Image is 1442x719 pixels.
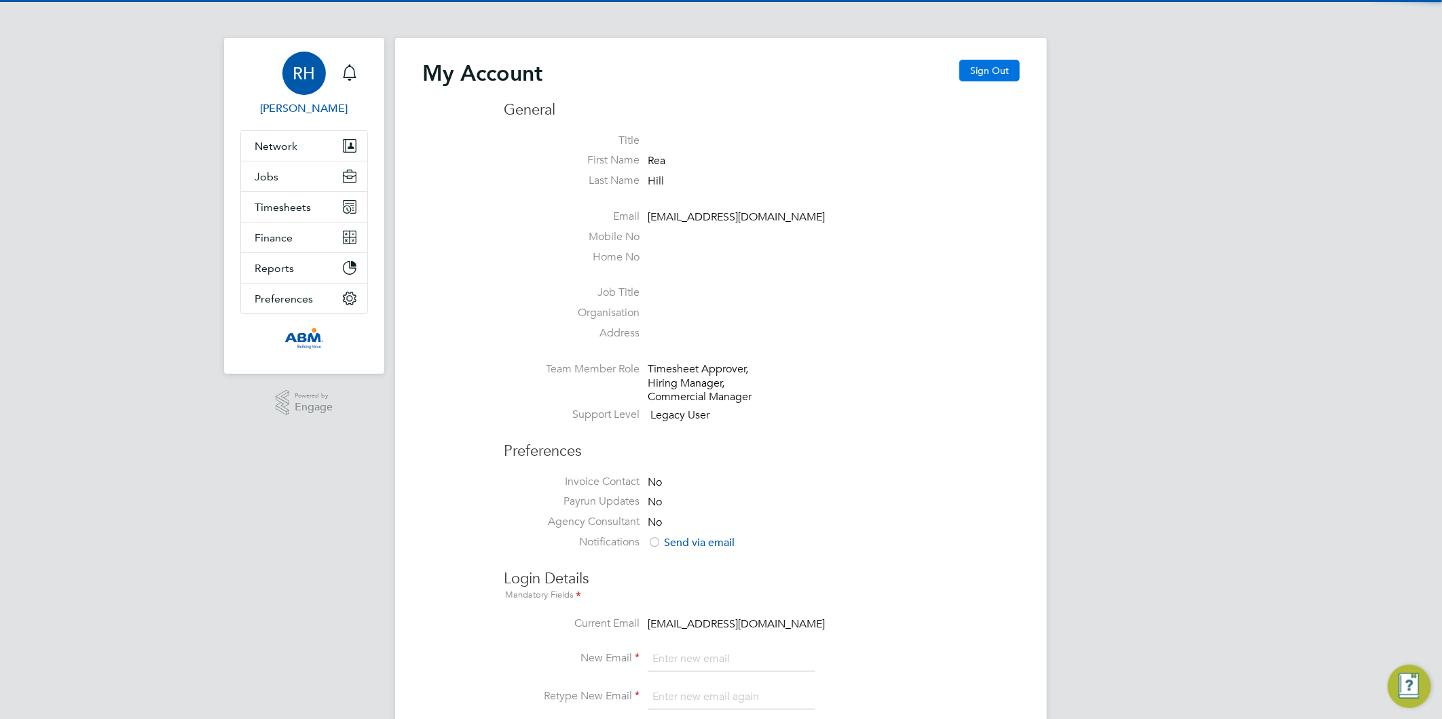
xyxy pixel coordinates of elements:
h2: My Account [422,60,542,87]
span: No [648,516,662,529]
label: Title [504,134,640,148]
div: Timesheet Approver, Hiring Manager, Commercial Manager [648,362,777,404]
input: Enter new email again [648,685,815,710]
a: Powered byEngage [276,390,333,416]
button: Preferences [241,284,367,313]
label: Mobile No [504,230,640,244]
label: Job Title [504,286,640,300]
span: No [648,496,662,509]
label: Address [504,326,640,341]
label: Payrun Updates [504,494,640,509]
button: Network [241,131,367,161]
label: Home No [504,250,640,265]
label: Team Member Role [504,362,640,376]
div: Mandatory Fields [504,588,1020,603]
a: RH[PERSON_NAME] [240,52,368,117]
span: Finance [255,231,293,244]
label: First Name [504,153,640,168]
span: Rea [648,155,665,168]
button: Sign Out [959,60,1020,81]
span: No [648,475,662,489]
span: [EMAIL_ADDRESS][DOMAIN_NAME] [648,210,825,224]
span: Timesheets [255,201,311,214]
label: Email [504,210,640,224]
img: abm-technical-logo-retina.png [284,328,324,349]
span: Reports [255,262,294,275]
span: Jobs [255,170,278,183]
span: RH [293,64,316,82]
span: Engage [295,402,333,413]
label: Current Email [504,617,640,631]
h3: Login Details [504,556,1020,604]
label: Organisation [504,306,640,320]
span: [EMAIL_ADDRESS][DOMAIN_NAME] [648,618,825,631]
span: Legacy User [650,408,709,422]
button: Reports [241,253,367,283]
span: Send via email [648,536,735,549]
button: Engage Resource Center [1388,665,1431,708]
h3: Preferences [504,428,1020,461]
button: Jobs [241,161,367,191]
label: Last Name [504,174,640,188]
label: Support Level [504,408,640,422]
h3: General [504,100,1020,120]
button: Timesheets [241,192,367,222]
button: Finance [241,222,367,252]
label: Notifications [504,535,640,549]
label: Agency Consultant [504,515,640,529]
label: New Email [504,651,640,665]
label: Retype New Email [504,689,640,703]
span: Powered by [295,390,333,402]
label: Invoice Contact [504,475,640,489]
span: Rea Hill [240,100,368,117]
nav: Main navigation [224,38,384,374]
input: Enter new email [648,647,815,672]
span: Hill [648,174,664,188]
span: Network [255,140,297,153]
span: Preferences [255,292,313,305]
a: Go to home page [240,328,368,349]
